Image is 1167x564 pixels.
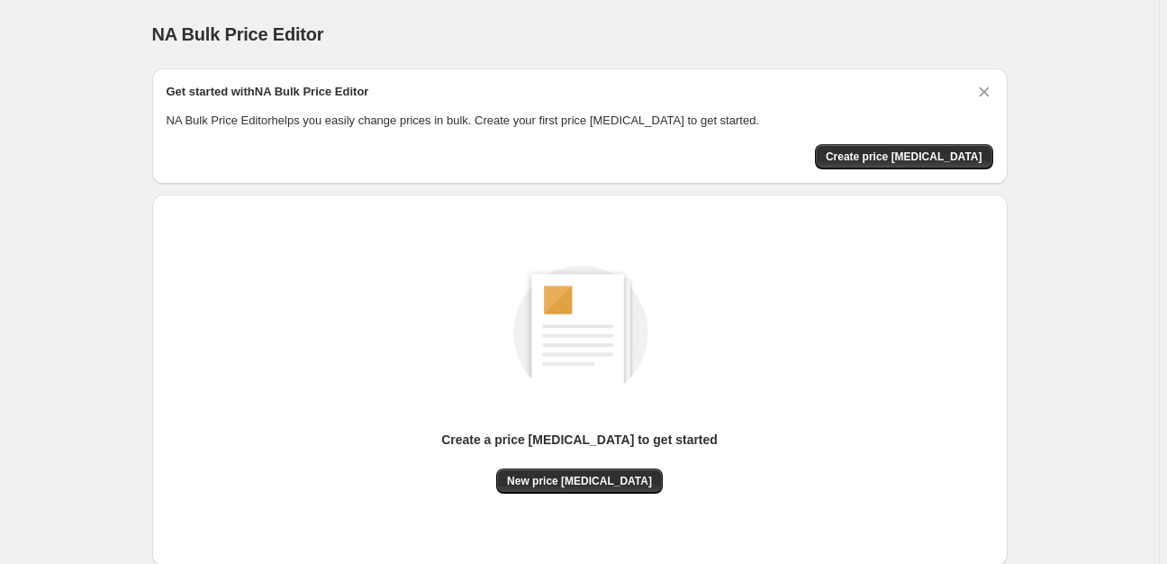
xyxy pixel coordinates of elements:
[167,112,993,130] p: NA Bulk Price Editor helps you easily change prices in bulk. Create your first price [MEDICAL_DAT...
[152,24,324,44] span: NA Bulk Price Editor
[975,83,993,101] button: Dismiss card
[815,144,993,169] button: Create price change job
[441,431,718,449] p: Create a price [MEDICAL_DATA] to get started
[826,150,982,164] span: Create price [MEDICAL_DATA]
[496,468,663,494] button: New price [MEDICAL_DATA]
[507,474,652,488] span: New price [MEDICAL_DATA]
[167,83,369,101] h2: Get started with NA Bulk Price Editor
